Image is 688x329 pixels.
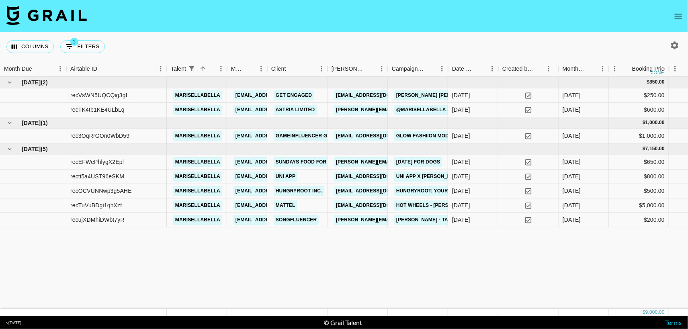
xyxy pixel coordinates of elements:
[315,63,328,75] button: Menu
[173,157,222,167] a: marisellabella
[197,63,209,74] button: Sort
[452,132,470,140] div: 6/17/2025
[563,216,581,224] div: Jul '25
[70,38,78,46] span: 1
[559,61,609,77] div: Month Due
[233,157,324,167] a: [EMAIL_ADDRESS][DOMAIN_NAME]
[267,61,328,77] div: Client
[647,79,650,86] div: $
[563,187,581,195] div: Jul '25
[271,61,286,77] div: Client
[155,63,167,75] button: Menu
[609,63,621,75] button: Menu
[233,131,324,141] a: [EMAIL_ADDRESS][DOMAIN_NAME]
[173,105,222,115] a: marisellabella
[22,145,41,153] span: [DATE]
[394,157,442,167] a: [DATE] for Dogs
[376,63,388,75] button: Menu
[452,158,470,166] div: 7/9/2025
[563,201,581,209] div: Jul '25
[563,91,581,99] div: May '25
[563,158,581,166] div: Jul '25
[173,215,222,225] a: marisellabella
[609,103,669,117] div: $600.00
[609,184,669,198] div: $500.00
[388,61,448,77] div: Campaign (Type)
[233,90,324,100] a: [EMAIL_ADDRESS][DOMAIN_NAME]
[4,61,32,77] div: Month Due
[621,63,632,74] button: Sort
[609,213,669,227] div: $200.00
[452,187,470,195] div: 7/23/2025
[334,105,465,115] a: [PERSON_NAME][EMAIL_ADDRESS][DOMAIN_NAME]
[97,63,109,74] button: Sort
[452,216,470,224] div: 7/29/2025
[563,106,581,114] div: May '25
[274,215,319,225] a: Songfluencer
[173,186,222,196] a: marisellabella
[645,119,665,126] div: 1,000.00
[543,63,555,75] button: Menu
[274,105,317,115] a: Astria Limited
[334,131,424,141] a: [EMAIL_ADDRESS][DOMAIN_NAME]
[173,172,222,182] a: marisellabella
[452,201,470,209] div: 7/16/2025
[70,132,129,140] div: rec3OqRrGOn0WbD59
[645,309,665,316] div: 9,000.00
[173,90,222,100] a: marisellabella
[669,63,681,75] button: Menu
[498,61,559,77] div: Created by Grail Team
[649,79,665,86] div: 850.00
[394,131,502,141] a: Glow Fashiion Mode X [PERSON_NAME]
[173,131,222,141] a: marisellabella
[392,61,425,77] div: Campaign (Type)
[643,145,645,152] div: $
[425,63,436,74] button: Sort
[70,187,132,195] div: recOCVUNNwp3g5AHE
[586,63,597,74] button: Sort
[334,215,465,225] a: [PERSON_NAME][EMAIL_ADDRESS][DOMAIN_NAME]
[66,61,167,77] div: Airtable ID
[452,91,470,99] div: 5/23/2025
[274,131,340,141] a: GameInfluencer GmbH
[255,63,267,75] button: Menu
[70,201,122,209] div: recTuVuBDgi1qhXzf
[650,70,668,75] div: money
[186,63,197,74] div: 1 active filter
[645,145,665,152] div: 7,150.00
[286,63,297,74] button: Sort
[665,319,682,326] a: Terms
[452,172,470,180] div: 7/31/2025
[233,105,324,115] a: [EMAIL_ADDRESS][DOMAIN_NAME]
[227,61,267,77] div: Manager
[334,200,424,210] a: [EMAIL_ADDRESS][DOMAIN_NAME]
[41,78,48,86] span: ( 2 )
[475,63,486,74] button: Sort
[70,106,125,114] div: recTK4tb1KE4ULbLq
[4,117,15,129] button: hide children
[643,119,645,126] div: $
[609,155,669,170] div: $650.00
[233,215,324,225] a: [EMAIL_ADDRESS][DOMAIN_NAME]
[609,170,669,184] div: $800.00
[41,145,48,153] span: ( 5 )
[563,172,581,180] div: Jul '25
[274,200,297,210] a: Mattel
[334,90,424,100] a: [EMAIL_ADDRESS][DOMAIN_NAME]
[70,216,125,224] div: recujXDMhiDWbt7yR
[334,186,424,196] a: [EMAIL_ADDRESS][DOMAIN_NAME]
[394,90,561,100] a: [PERSON_NAME] [PERSON_NAME], kygo - can not get enough
[233,186,324,196] a: [EMAIL_ADDRESS][DOMAIN_NAME]
[332,61,364,77] div: [PERSON_NAME]
[70,172,124,180] div: recti5a4UST96eSKM
[70,91,129,99] div: recVsWN5UQCQig3gL
[643,309,645,316] div: $
[274,90,314,100] a: Get Engaged
[452,61,475,77] div: Date Created
[70,158,124,166] div: recEFWePhlygX2Epl
[328,61,388,77] div: Booker
[452,106,470,114] div: 5/27/2025
[186,63,197,74] button: Show filters
[274,172,297,182] a: Uni App
[233,200,324,210] a: [EMAIL_ADDRESS][DOMAIN_NAME]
